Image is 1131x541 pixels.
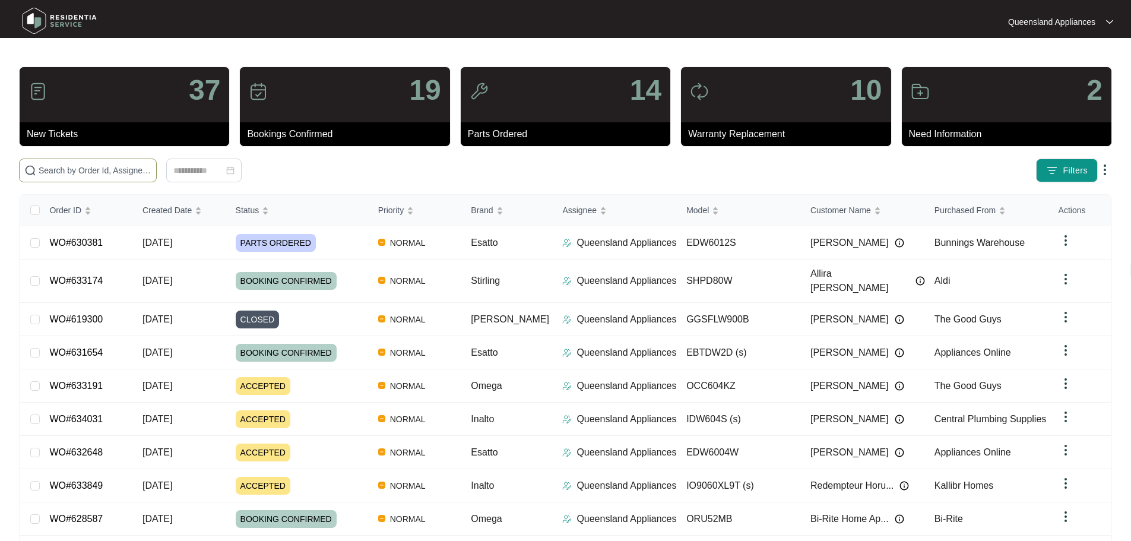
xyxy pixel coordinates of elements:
[142,447,172,457] span: [DATE]
[1059,310,1073,324] img: dropdown arrow
[378,382,385,389] img: Vercel Logo
[895,238,904,248] img: Info icon
[934,414,1047,424] span: Central Plumbing Supplies
[461,195,553,226] th: Brand
[1059,377,1073,391] img: dropdown arrow
[895,348,904,357] img: Info icon
[576,445,676,460] p: Queensland Appliances
[690,82,709,101] img: icon
[677,226,801,260] td: EDW6012S
[236,444,290,461] span: ACCEPTED
[925,195,1049,226] th: Purchased From
[576,512,676,526] p: Queensland Appliances
[378,349,385,356] img: Vercel Logo
[49,480,103,491] a: WO#633849
[934,381,1002,391] span: The Good Guys
[385,479,430,493] span: NORMAL
[18,3,101,39] img: residentia service logo
[934,347,1011,357] span: Appliances Online
[562,276,572,286] img: Assigner Icon
[562,381,572,391] img: Assigner Icon
[562,448,572,457] img: Assigner Icon
[934,276,951,286] span: Aldi
[236,234,316,252] span: PARTS ORDERED
[471,514,502,524] span: Omega
[385,512,430,526] span: NORMAL
[236,311,280,328] span: CLOSED
[934,514,963,524] span: Bi-Rite
[247,127,449,141] p: Bookings Confirmed
[40,195,133,226] th: Order ID
[810,236,889,250] span: [PERSON_NAME]
[378,315,385,322] img: Vercel Logo
[471,204,493,217] span: Brand
[470,82,489,101] img: icon
[49,447,103,457] a: WO#632648
[1046,164,1058,176] img: filter icon
[378,277,385,284] img: Vercel Logo
[1059,272,1073,286] img: dropdown arrow
[39,164,151,177] input: Search by Order Id, Assignee Name, Customer Name, Brand and Model
[562,204,597,217] span: Assignee
[471,447,498,457] span: Esatto
[810,412,889,426] span: [PERSON_NAME]
[378,448,385,455] img: Vercel Logo
[810,267,910,295] span: Allira [PERSON_NAME]
[934,480,994,491] span: Kallibr Homes
[385,346,430,360] span: NORMAL
[934,314,1002,324] span: The Good Guys
[810,445,889,460] span: [PERSON_NAME]
[562,238,572,248] img: Assigner Icon
[810,312,889,327] span: [PERSON_NAME]
[801,195,925,226] th: Customer Name
[576,312,676,327] p: Queensland Appliances
[142,276,172,286] span: [DATE]
[409,76,441,105] p: 19
[677,195,801,226] th: Model
[236,204,259,217] span: Status
[378,515,385,522] img: Vercel Logo
[142,347,172,357] span: [DATE]
[810,479,894,493] span: Redempteur Horu...
[1106,19,1113,25] img: dropdown arrow
[49,414,103,424] a: WO#634031
[576,379,676,393] p: Queensland Appliances
[677,469,801,502] td: IO9060XL9T (s)
[468,127,670,141] p: Parts Ordered
[934,238,1025,248] span: Bunnings Warehouse
[471,414,494,424] span: Inalto
[385,412,430,426] span: NORMAL
[677,436,801,469] td: EDW6004W
[1059,443,1073,457] img: dropdown arrow
[1059,343,1073,357] img: dropdown arrow
[677,260,801,303] td: SHPD80W
[385,312,430,327] span: NORMAL
[810,512,889,526] span: Bi-Rite Home Ap...
[142,204,192,217] span: Created Date
[49,381,103,391] a: WO#633191
[49,314,103,324] a: WO#619300
[909,127,1111,141] p: Need Information
[895,415,904,424] img: Info icon
[562,514,572,524] img: Assigner Icon
[1063,164,1088,177] span: Filters
[142,480,172,491] span: [DATE]
[236,477,290,495] span: ACCEPTED
[895,514,904,524] img: Info icon
[562,315,572,324] img: Assigner Icon
[142,238,172,248] span: [DATE]
[895,315,904,324] img: Info icon
[471,347,498,357] span: Esatto
[236,410,290,428] span: ACCEPTED
[553,195,677,226] th: Assignee
[562,348,572,357] img: Assigner Icon
[378,204,404,217] span: Priority
[562,415,572,424] img: Assigner Icon
[686,204,709,217] span: Model
[915,276,925,286] img: Info icon
[142,414,172,424] span: [DATE]
[934,447,1011,457] span: Appliances Online
[1059,476,1073,491] img: dropdown arrow
[236,377,290,395] span: ACCEPTED
[1036,159,1098,182] button: filter iconFilters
